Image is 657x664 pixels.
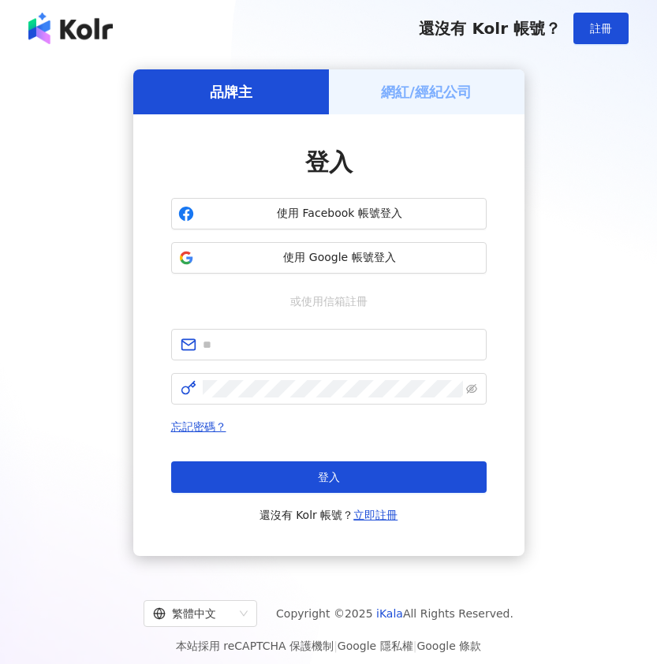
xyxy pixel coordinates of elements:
[171,461,487,493] button: 登入
[176,636,481,655] span: 本站採用 reCAPTCHA 保護機制
[353,509,398,521] a: 立即註冊
[590,22,612,35] span: 註冊
[200,250,480,266] span: 使用 Google 帳號登入
[171,242,487,274] button: 使用 Google 帳號登入
[376,607,403,620] a: iKala
[171,420,226,433] a: 忘記密碼？
[259,505,398,524] span: 還沒有 Kolr 帳號？
[210,82,252,102] h5: 品牌主
[573,13,629,44] button: 註冊
[419,19,561,38] span: 還沒有 Kolr 帳號？
[276,604,513,623] span: Copyright © 2025 All Rights Reserved.
[171,198,487,229] button: 使用 Facebook 帳號登入
[28,13,113,44] img: logo
[318,471,340,483] span: 登入
[153,601,233,626] div: 繁體中文
[381,82,472,102] h5: 網紅/經紀公司
[338,640,413,652] a: Google 隱私權
[413,640,417,652] span: |
[305,148,353,176] span: 登入
[466,383,477,394] span: eye-invisible
[334,640,338,652] span: |
[279,293,379,310] span: 或使用信箱註冊
[416,640,481,652] a: Google 條款
[200,206,480,222] span: 使用 Facebook 帳號登入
